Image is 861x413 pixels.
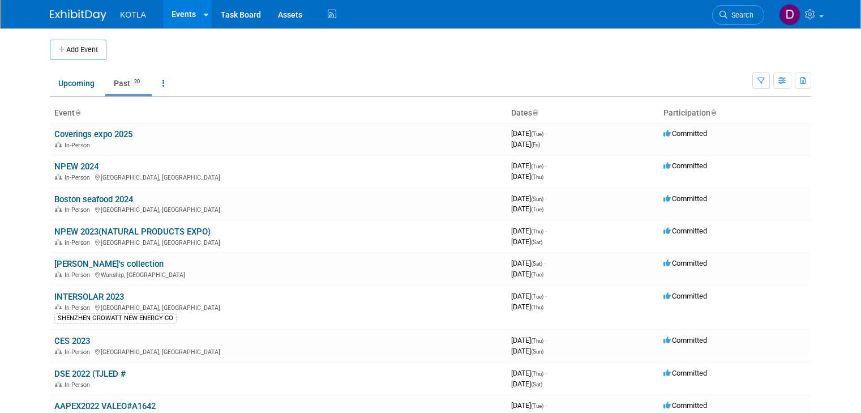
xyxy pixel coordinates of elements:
span: 20 [131,78,143,86]
span: [DATE] [511,227,547,235]
img: In-Person Event [55,381,62,387]
a: Boston seafood 2024 [54,194,133,205]
span: - [545,129,547,138]
span: (Sun) [531,348,543,355]
span: Committed [663,259,707,267]
span: [DATE] [511,303,543,311]
span: [DATE] [511,259,546,267]
span: [DATE] [511,140,540,148]
a: DSE 2022 (TJLED # [54,369,126,379]
span: - [545,336,547,344]
th: Dates [507,104,659,123]
div: [GEOGRAPHIC_DATA], [GEOGRAPHIC_DATA] [54,172,502,181]
div: [GEOGRAPHIC_DATA], [GEOGRAPHIC_DATA] [54,205,502,214]
a: CES 2023 [54,336,90,346]
span: - [545,161,547,170]
img: In-Person Event [55,348,62,354]
span: [DATE] [511,205,543,213]
span: (Thu) [531,371,543,377]
th: Event [50,104,507,123]
span: In-Person [65,142,93,149]
span: Committed [663,227,707,235]
th: Participation [659,104,811,123]
a: [PERSON_NAME]'s collection [54,259,164,269]
span: [DATE] [511,161,547,170]
span: (Tue) [531,403,543,409]
span: (Fri) [531,142,540,148]
img: ExhibitDay [50,10,106,21]
span: - [545,369,547,377]
span: [DATE] [511,401,547,410]
a: AAPEX2022 VALEO#A1642 [54,401,156,411]
a: Sort by Start Date [532,108,538,117]
span: (Sat) [531,261,542,267]
img: Daniel dong Lee [779,4,800,25]
span: [DATE] [511,129,547,138]
span: - [545,227,547,235]
span: Committed [663,292,707,300]
a: Upcoming [50,73,103,94]
a: NPEW 2023(NATURAL PRODUCTS EXPO) [54,227,211,237]
span: (Tue) [531,271,543,278]
span: In-Person [65,174,93,181]
span: Committed [663,369,707,377]
span: - [544,259,546,267]
div: SHENZHEN GROWATT NEW ENERGY CO [54,313,177,323]
span: - [545,194,547,203]
span: (Sun) [531,196,543,202]
img: In-Person Event [55,142,62,147]
span: [DATE] [511,347,543,355]
span: Search [727,11,753,19]
span: In-Person [65,271,93,279]
span: (Thu) [531,338,543,344]
a: Sort by Participation Type [710,108,716,117]
span: [DATE] [511,336,547,344]
span: - [545,292,547,300]
span: [DATE] [511,172,543,181]
a: Past20 [105,73,152,94]
span: Committed [663,161,707,170]
a: Sort by Event Name [75,108,80,117]
button: Add Event [50,40,106,60]
span: Committed [663,129,707,138]
span: [DATE] [511,292,547,300]
span: [DATE] [511,369,547,377]
span: [DATE] [511,380,542,388]
a: INTERSOLAR 2023 [54,292,124,302]
span: In-Person [65,239,93,246]
a: NPEW 2024 [54,161,98,172]
span: - [545,401,547,410]
span: (Tue) [531,293,543,300]
a: Search [712,5,764,25]
span: In-Person [65,206,93,214]
span: In-Person [65,348,93,356]
span: Committed [663,401,707,410]
span: (Thu) [531,174,543,180]
div: [GEOGRAPHIC_DATA], [GEOGRAPHIC_DATA] [54,303,502,312]
span: (Tue) [531,131,543,137]
span: In-Person [65,304,93,312]
img: In-Person Event [55,304,62,310]
a: Coverings expo 2025 [54,129,132,139]
span: (Tue) [531,163,543,169]
img: In-Person Event [55,174,62,180]
span: In-Person [65,381,93,389]
div: [GEOGRAPHIC_DATA], [GEOGRAPHIC_DATA] [54,237,502,246]
span: (Sat) [531,381,542,388]
div: [GEOGRAPHIC_DATA], [GEOGRAPHIC_DATA] [54,347,502,356]
img: In-Person Event [55,206,62,212]
img: In-Person Event [55,271,62,277]
div: Wanship, [GEOGRAPHIC_DATA] [54,270,502,279]
span: (Thu) [531,304,543,310]
img: In-Person Event [55,239,62,245]
span: Committed [663,336,707,344]
span: (Tue) [531,206,543,212]
span: [DATE] [511,270,543,278]
span: (Thu) [531,228,543,235]
span: Committed [663,194,707,203]
span: KOTLA [120,10,146,19]
span: (Sat) [531,239,542,245]
span: [DATE] [511,237,542,246]
span: [DATE] [511,194,547,203]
